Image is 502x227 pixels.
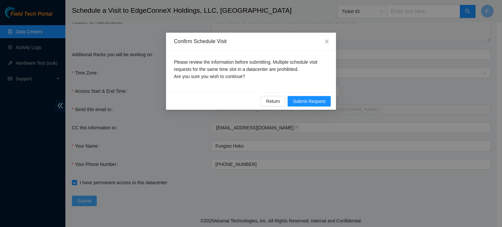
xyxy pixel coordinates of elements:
[324,39,329,44] span: close
[293,98,326,105] span: Submit Request
[318,33,336,51] button: Close
[266,98,280,105] span: Return
[174,38,328,45] div: Confirm Schedule Visit
[288,96,331,106] button: Submit Request
[174,58,328,80] p: Please review the information before submitting. Multiple schedule visit requests for the same ti...
[261,96,285,106] button: Return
